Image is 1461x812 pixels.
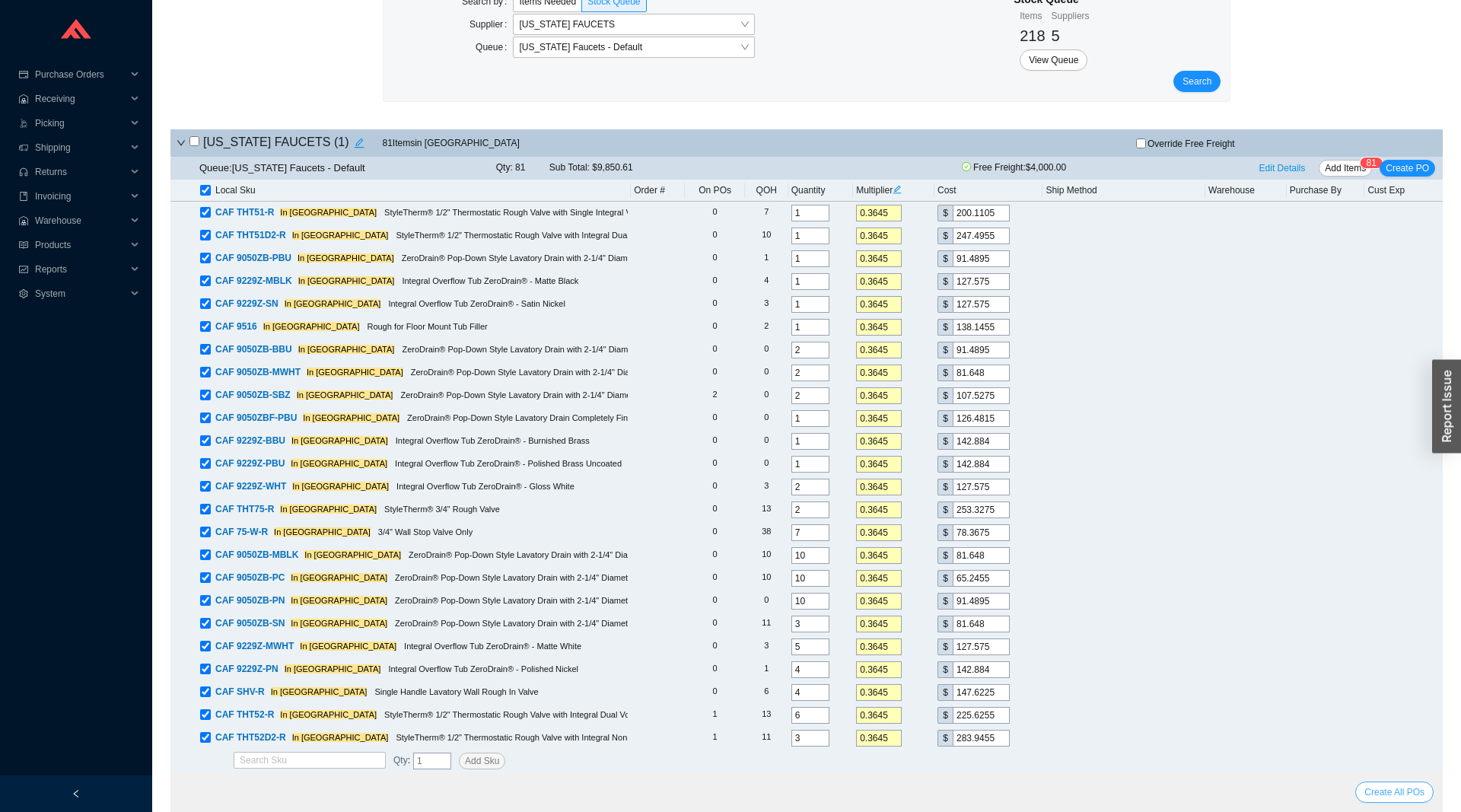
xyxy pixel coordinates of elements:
mark: In [GEOGRAPHIC_DATA] [280,710,377,719]
span: Integral Overflow Tub ZeroDrain® - Polished Brass Uncoated [395,459,622,468]
div: Multiplier [856,183,931,198]
span: read [18,240,29,249]
div: $ [937,661,953,678]
span: Shipping [35,135,126,159]
td: 0 [685,361,744,384]
td: 0 [685,339,744,361]
div: $ [937,570,953,587]
mark: In [GEOGRAPHIC_DATA] [298,253,394,263]
th: Ship Method [1042,180,1205,202]
span: CALIFORNIA FAUCETS [519,14,749,34]
mark: In [GEOGRAPHIC_DATA] [300,642,396,651]
span: Reports [35,256,126,281]
mark: In [GEOGRAPHIC_DATA] [298,276,395,285]
mark: In [GEOGRAPHIC_DATA] [292,231,389,240]
th: Warehouse [1205,180,1287,202]
span: Add Items [1325,161,1366,176]
div: $ [937,479,953,495]
span: Integral Overflow Tub ZeroDrain® - Matte Black [402,276,578,285]
td: 6 [745,681,788,704]
span: Picking [35,110,126,135]
label: Queue [476,37,513,58]
td: 0 [745,453,788,476]
span: Override Free Freight [1147,139,1235,148]
mark: In [GEOGRAPHIC_DATA] [274,527,371,537]
span: ZeroDrain® Pop-Down Style Lavatory Drain with 2-1/4" Diameter Flange - Burnished Brass [402,345,739,354]
mark: In [GEOGRAPHIC_DATA] [285,664,381,673]
span: CAF THT51-R [215,207,274,218]
span: CAF 9229Z-BBU [215,435,285,446]
input: 1 [413,753,451,769]
span: Integral Overflow Tub ZeroDrain® - Burnished Brass [396,436,590,445]
span: CAF THT51D2-R [215,230,286,240]
td: 0 [685,224,744,247]
span: Edit Details [1259,161,1306,176]
span: StyleTherm® 1/2" Thermostatic Rough Valve with Integral Dual Non-Shared Outlets [396,231,705,240]
div: $ [937,730,953,747]
th: Cost [934,180,1042,202]
span: View Queue [1029,53,1078,68]
th: Quantity [788,180,853,202]
span: Sub Total: [549,162,590,173]
div: $ [937,616,953,632]
button: Add Items [1319,160,1372,177]
span: 218 [1020,27,1045,44]
div: $ [937,684,953,701]
span: StyleTherm® 3/4" Rough Valve [384,505,500,514]
td: 0 [685,476,744,498]
span: Returns [35,159,126,183]
button: Create All POs [1355,782,1434,803]
div: Suppliers [1052,8,1090,24]
span: ZeroDrain® Pop-Down Style Lavatory Drain with 2-1/4" Diameter Flange - Matte Black [409,550,728,559]
span: edit [349,138,369,148]
td: 11 [745,613,788,635]
span: 8 [1367,158,1372,168]
span: customer-service [18,167,29,176]
td: 0 [685,430,744,453]
td: 1 [745,247,788,270]
button: Edit Details [1253,160,1312,177]
span: CAF 9050ZB-SN [215,618,285,629]
td: 0 [745,407,788,430]
span: Integral Overflow Tub ZeroDrain® - Matte White [404,642,581,651]
button: Add Sku [459,753,505,769]
span: down [177,139,186,148]
mark: In [GEOGRAPHIC_DATA] [291,459,387,468]
span: ZeroDrain® Pop-Down Style Lavatory Drain with 2-1/4" Diameter Flange - Satin Nickel [395,619,715,628]
td: 0 [685,202,744,224]
span: Free Freight: [962,160,1084,177]
td: 0 [745,430,788,453]
td: 0 [685,293,744,316]
td: 0 [685,270,744,293]
span: ZeroDrain® Pop-Down Style Lavatory Drain Completely Finished with 2-1/4" Diameter Flange - Polish... [407,413,855,422]
div: $ [937,593,953,610]
span: 81 [515,162,525,173]
td: 7 [745,202,788,224]
span: ZeroDrain® Pop-Down Style Lavatory Drain with 2-1/4" Diameter Flange - Matte White [411,368,731,377]
input: Override Free Freight [1136,139,1146,148]
button: View Queue [1020,49,1087,71]
div: $ [937,456,953,473]
span: check-circle [962,162,971,171]
td: 0 [685,590,744,613]
span: CAF THT75-R [215,504,274,514]
td: 0 [685,544,744,567]
span: ZeroDrain® Pop-Down Style Lavatory Drain with 2-1/4" Diameter Flange - Satin Bronze [400,390,724,400]
span: ZeroDrain® Pop-Down Style Lavatory Drain with 2-1/4" Diameter Flange - Polished Nickel [395,596,728,605]
button: Create PO [1380,160,1435,177]
mark: In [GEOGRAPHIC_DATA] [280,505,377,514]
td: 0 [745,590,788,613]
span: StyleTherm® 1/2" Thermostatic Rough Valve with Single Integral Volume Control [384,208,683,217]
span: Invoicing [35,183,126,208]
div: $ [937,387,953,404]
div: $ [937,638,953,655]
mark: In [GEOGRAPHIC_DATA] [291,619,387,628]
span: Purchase Orders [35,62,126,86]
span: StyleTherm® 1/2" Thermostatic Rough Valve with Integral Dual Volume Controls [384,710,681,719]
span: $9,850.61 [592,162,632,173]
span: Qty [393,755,408,766]
span: StyleTherm® 1/2" Thermostatic Rough Valve with Integral Non-Shared Dual Outlets and Integral Sing... [396,733,837,742]
td: 0 [685,681,744,704]
td: 0 [685,613,744,635]
th: On POs [685,180,744,202]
